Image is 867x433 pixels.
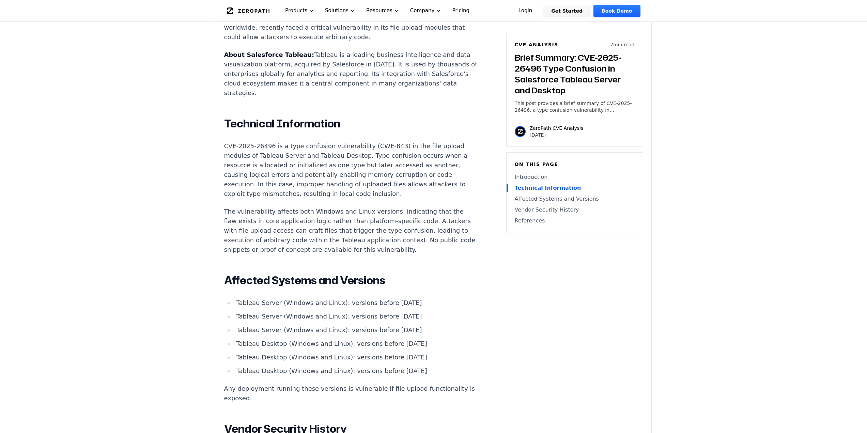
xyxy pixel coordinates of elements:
a: Affected Systems and Versions [515,195,635,203]
li: Tableau Desktop (Windows and Linux): versions before [DATE] [234,353,478,362]
img: ZeroPath CVE Analysis [515,126,526,137]
a: Login [510,5,541,17]
h2: Affected Systems and Versions [224,274,478,287]
p: Tableau is a leading business intelligence and data visualization platform, acquired by Salesforc... [224,50,478,98]
h6: On this page [515,161,635,168]
li: Tableau Server (Windows and Linux): versions before [DATE] [234,325,478,335]
li: Tableau Desktop (Windows and Linux): versions before [DATE] [234,366,478,376]
p: The vulnerability affects both Windows and Linux versions, indicating that the flaw exists in cor... [224,207,478,254]
p: CVE-2025-26496 is a type confusion vulnerability (CWE-843) in the file upload modules of Tableau ... [224,141,478,199]
p: Any deployment running these versions is vulnerable if file upload functionality is exposed. [224,384,478,403]
h2: Technical Information [224,117,478,130]
a: Vendor Security History [515,206,635,214]
p: [DATE] [530,132,584,138]
li: Tableau Desktop (Windows and Linux): versions before [DATE] [234,339,478,349]
a: References [515,217,635,225]
a: Get Started [543,5,591,17]
p: 7 min read [610,41,634,48]
a: Introduction [515,173,635,181]
p: ZeroPath CVE Analysis [530,125,584,132]
h3: Brief Summary: CVE-2025-26496 Type Confusion in Salesforce Tableau Server and Desktop [515,52,635,96]
li: Tableau Server (Windows and Linux): versions before [DATE] [234,298,478,308]
strong: About Salesforce Tableau: [224,51,314,58]
p: This post provides a brief summary of CVE-2025-26496, a type confusion vulnerability in Salesforc... [515,100,635,113]
a: Book Demo [593,5,640,17]
li: Tableau Server (Windows and Linux): versions before [DATE] [234,312,478,321]
h6: CVE Analysis [515,41,558,48]
a: Technical Information [515,184,635,192]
